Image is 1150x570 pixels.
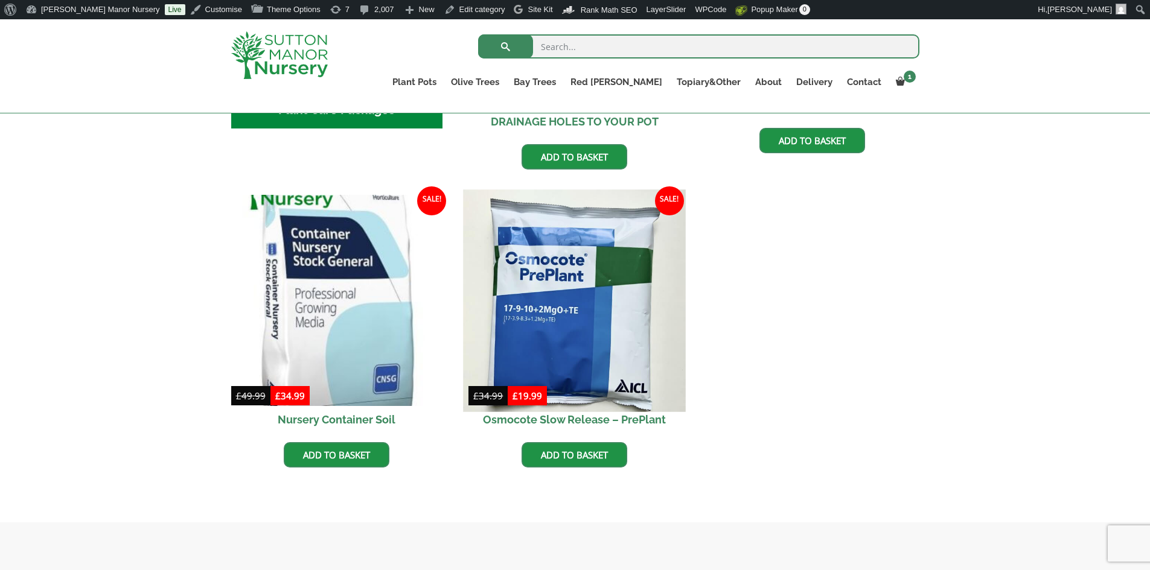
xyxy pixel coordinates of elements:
a: Sale! Nursery Container Soil [231,195,443,434]
h2: Osmocote Slow Release – PrePlant [468,406,680,433]
a: Olive Trees [444,74,506,90]
bdi: 49.99 [236,390,266,402]
img: Osmocote Slow Release - PrePlant [464,189,686,411]
h2: Nursery Container Soil [231,406,443,433]
a: 1 [889,74,919,90]
span: Sale! [655,186,684,215]
span: Site Kit [528,5,552,14]
bdi: 34.99 [275,390,305,402]
span: [PERSON_NAME] [1047,5,1112,14]
img: Nursery Container Soil [231,195,443,407]
a: Plant Pots [385,74,444,90]
bdi: 19.99 [513,390,542,402]
a: Live [165,4,185,15]
a: Add to basket: “Horticultural Fleece” [759,128,865,153]
a: Add to basket: “POTTING YOUR TREE & ADDING DRAINAGE HOLES TO YOUR POT” [522,144,627,169]
a: Red [PERSON_NAME] [563,74,669,90]
span: 1 [904,71,916,83]
span: Rank Math SEO [581,5,637,14]
span: £ [513,390,518,402]
a: Topiary&Other [669,74,748,90]
span: 0 [799,4,810,15]
span: £ [473,390,479,402]
a: Add to basket: “Osmocote Slow Release - PrePlant” [522,442,627,467]
a: Sale! Osmocote Slow Release – PrePlant [468,195,680,434]
span: £ [275,390,281,402]
span: £ [236,390,241,402]
bdi: 34.99 [473,390,503,402]
span: Sale! [417,186,446,215]
a: Contact [840,74,889,90]
img: logo [231,31,328,79]
a: Delivery [789,74,840,90]
input: Search... [478,34,919,59]
a: Add to basket: “Nursery Container Soil” [284,442,389,467]
a: Bay Trees [506,74,563,90]
a: About [748,74,789,90]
